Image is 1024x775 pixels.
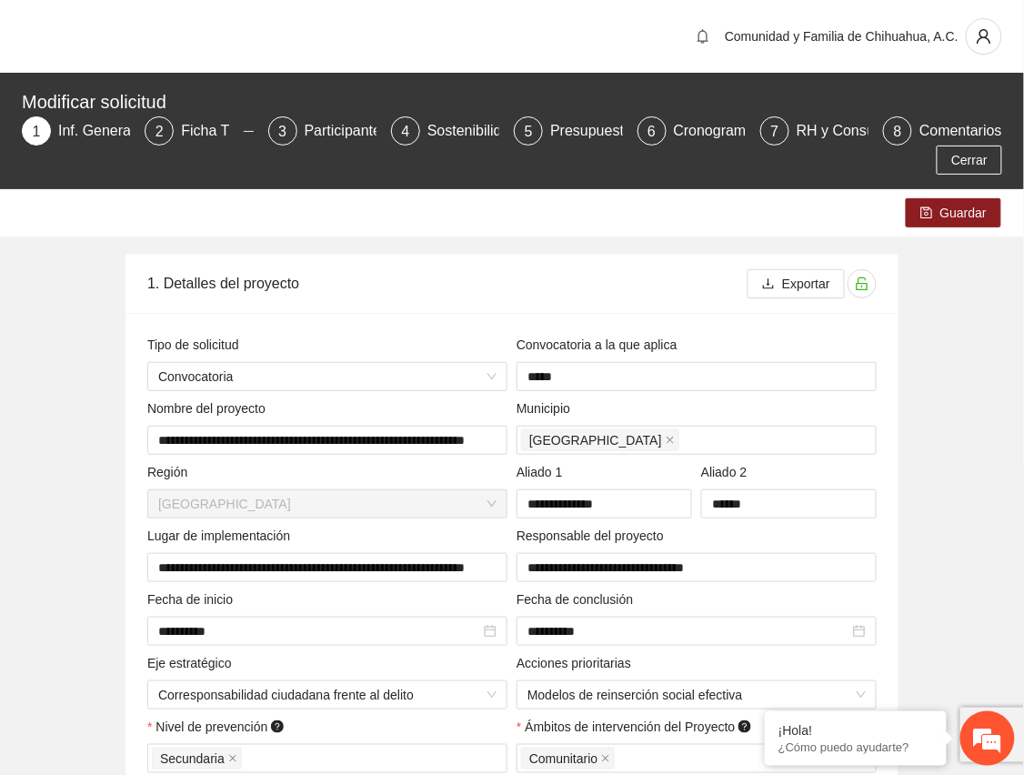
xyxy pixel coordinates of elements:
span: Guardar [940,203,987,223]
span: Acciones prioritarias [517,653,638,673]
span: Ámbitos de intervención del Proyecto [525,717,755,737]
span: Municipio [517,398,577,418]
div: 1Inf. General [22,116,130,146]
span: [GEOGRAPHIC_DATA] [529,430,662,450]
button: downloadExportar [748,269,845,298]
span: save [920,206,933,221]
div: Modificar solicitud [22,87,991,116]
div: RH y Consultores [797,116,925,146]
span: Responsable del proyecto [517,526,671,546]
span: Convocatoria a la que aplica [517,335,684,355]
div: Inf. General [58,116,149,146]
p: ¿Cómo puedo ayudarte? [778,740,933,754]
div: Sostenibilidad [427,116,533,146]
span: close-circle [853,625,866,638]
span: Nombre del proyecto [147,398,273,418]
span: Cerrar [951,150,988,170]
span: close-circle [484,625,497,638]
span: Convocatoria [158,363,497,390]
span: 3 [278,124,286,139]
div: 4Sostenibilidad [391,116,499,146]
button: unlock [848,269,877,298]
div: 3Participantes [268,116,376,146]
span: Eje estratégico [147,653,238,673]
span: 4 [402,124,410,139]
span: Tipo de solicitud [147,335,246,355]
span: 1 [33,124,41,139]
div: Presupuesto [550,116,647,146]
span: 6 [648,124,656,139]
span: download [762,277,775,292]
span: Comunitario [529,749,597,769]
span: 8 [894,124,902,139]
span: Lugar de implementación [147,526,297,546]
span: Comunitario [521,748,615,770]
span: Estamos en línea. [105,243,251,427]
span: Comunidad y Familia de Chihuahua, A.C. [725,29,959,44]
span: Chihuahua [158,490,497,518]
button: saveGuardar [906,198,1001,227]
div: ¡Hola! [778,723,933,738]
textarea: Escriba su mensaje y pulse “Intro” [9,497,346,560]
span: Fecha de inicio [147,589,240,609]
div: 7RH y Consultores [760,116,868,146]
div: 6Cronograma [637,116,746,146]
div: Ficha T [181,116,244,146]
span: Secundaria [152,748,242,770]
span: close [228,754,237,763]
span: Modelos de reinserción social efectiva [527,681,866,709]
span: bell [689,29,717,44]
div: Participantes [305,116,404,146]
span: Nivel de prevención [156,717,287,737]
button: user [966,18,1002,55]
span: Secundaria [160,749,225,769]
div: Cronograma [674,116,769,146]
div: 2Ficha T [145,116,253,146]
span: 7 [771,124,779,139]
span: Corresponsabilidad ciudadana frente al delito [158,681,497,709]
button: bell [688,22,718,51]
div: 8Comentarios [883,116,1002,146]
span: close [601,754,610,763]
span: unlock [848,277,876,291]
span: Chihuahua [521,429,679,451]
span: close [666,436,675,445]
span: Fecha de conclusión [517,589,640,609]
span: user [967,28,1001,45]
div: 1. Detalles del proyecto [147,257,748,309]
div: 5Presupuesto [514,116,622,146]
span: 2 [156,124,164,139]
span: Aliado 1 [517,462,569,482]
span: Exportar [782,274,830,294]
button: Cerrar [937,146,1002,175]
span: Aliado 2 [701,462,754,482]
span: Región [147,462,195,482]
span: question-circle [738,720,751,733]
div: Chatee con nosotros ahora [95,93,306,116]
div: Minimizar ventana de chat en vivo [298,9,342,53]
span: 5 [525,124,533,139]
div: Comentarios [919,116,1002,146]
span: question-circle [271,720,284,733]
